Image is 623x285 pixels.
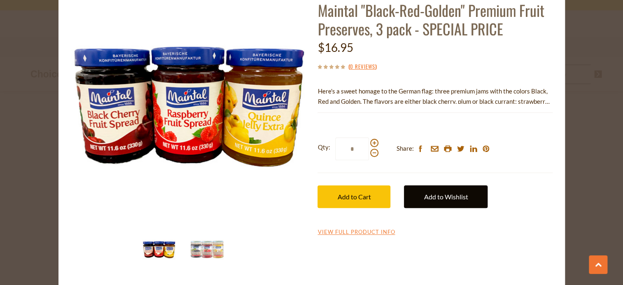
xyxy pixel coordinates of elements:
a: View Full Product Info [317,229,395,236]
img: Maintal "Black-Red-Golden" Premium Fruit Preserves, 3 pack - SPECIAL PRICE [142,233,175,266]
img: Maintal "Black-Red-Golden" Premium Fruit Preserves, 3 pack - SPECIAL PRICE [191,233,224,266]
a: 0 Reviews [350,62,375,71]
span: Share: [396,143,413,154]
p: Here's a sweet homage to the German flag: three premium jams with the colors Black, Red and Golde... [317,86,552,107]
span: $16.95 [317,40,353,54]
input: Qty: [335,138,369,160]
button: Add to Cart [317,185,390,208]
strong: Qty: [317,142,330,152]
span: Add to Cart [337,193,371,201]
a: Add to Wishlist [404,185,488,208]
span: ( ) [348,62,377,70]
